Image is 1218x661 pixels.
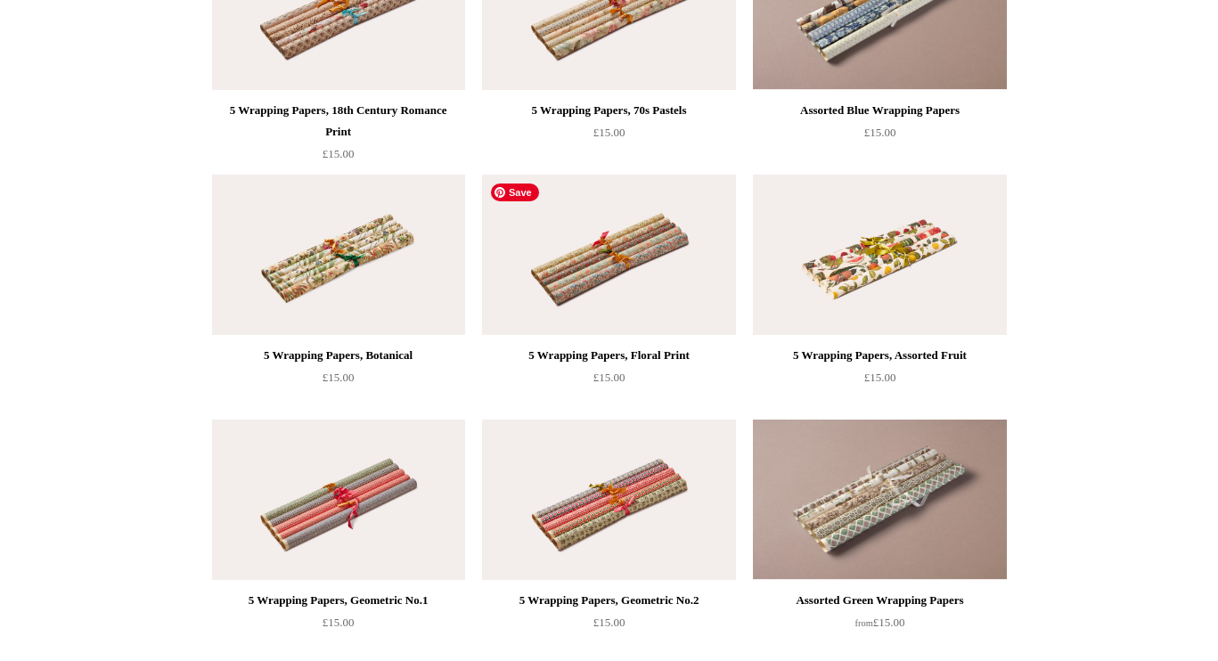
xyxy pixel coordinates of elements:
span: £15.00 [323,616,355,629]
div: 5 Wrapping Papers, Botanical [217,345,461,366]
a: 5 Wrapping Papers, Assorted Fruit £15.00 [753,345,1006,418]
a: Assorted Green Wrapping Papers Assorted Green Wrapping Papers [753,420,1006,580]
a: 5 Wrapping Papers, Geometric No.1 5 Wrapping Papers, Geometric No.1 [212,420,465,580]
span: Save [491,184,539,201]
div: 5 Wrapping Papers, 70s Pastels [486,100,731,121]
a: 5 Wrapping Papers, Floral Print 5 Wrapping Papers, Floral Print [482,175,735,335]
div: 5 Wrapping Papers, Geometric No.2 [486,590,731,611]
img: 5 Wrapping Papers, Assorted Fruit [753,175,1006,335]
a: 5 Wrapping Papers, Assorted Fruit 5 Wrapping Papers, Assorted Fruit [753,175,1006,335]
span: £15.00 [593,126,625,139]
a: 5 Wrapping Papers, Botanical £15.00 [212,345,465,418]
span: from [855,618,873,628]
a: 5 Wrapping Papers, Geometric No.2 5 Wrapping Papers, Geometric No.2 [482,420,735,580]
span: £15.00 [323,147,355,160]
div: 5 Wrapping Papers, 18th Century Romance Print [217,100,461,143]
span: £15.00 [855,616,905,629]
img: Assorted Green Wrapping Papers [753,420,1006,580]
div: Assorted Blue Wrapping Papers [757,100,1001,121]
a: 5 Wrapping Papers, Floral Print £15.00 [482,345,735,418]
a: 5 Wrapping Papers, Botanical 5 Wrapping Papers, Botanical [212,175,465,335]
span: £15.00 [593,371,625,384]
a: Assorted Blue Wrapping Papers £15.00 [753,100,1006,173]
img: 5 Wrapping Papers, Geometric No.2 [482,420,735,580]
img: 5 Wrapping Papers, Botanical [212,175,465,335]
a: 5 Wrapping Papers, 18th Century Romance Print £15.00 [212,100,465,173]
img: 5 Wrapping Papers, Geometric No.1 [212,420,465,580]
span: £15.00 [323,371,355,384]
div: 5 Wrapping Papers, Floral Print [486,345,731,366]
div: 5 Wrapping Papers, Geometric No.1 [217,590,461,611]
a: 5 Wrapping Papers, 70s Pastels £15.00 [482,100,735,173]
div: 5 Wrapping Papers, Assorted Fruit [757,345,1001,366]
span: £15.00 [864,371,896,384]
span: £15.00 [864,126,896,139]
span: £15.00 [593,616,625,629]
div: Assorted Green Wrapping Papers [757,590,1001,611]
img: 5 Wrapping Papers, Floral Print [482,175,735,335]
